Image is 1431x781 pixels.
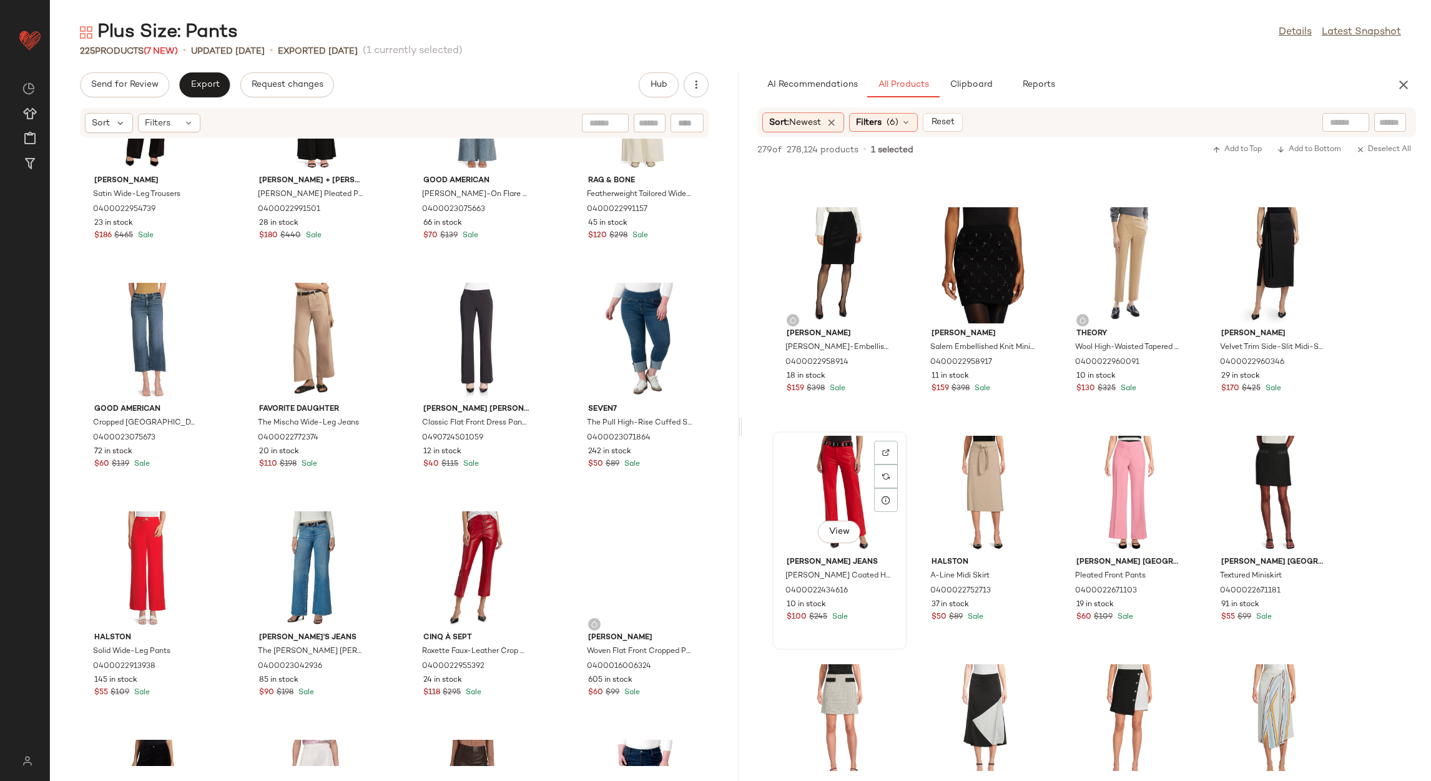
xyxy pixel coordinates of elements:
[423,632,529,644] span: Cinq à Sept
[588,675,632,686] span: 605 in stock
[639,72,679,97] button: Hub
[1254,613,1272,621] span: Sale
[93,433,155,444] span: 0400023075673
[1277,145,1341,154] span: Add to Bottom
[258,433,318,444] span: 0400022772374
[84,511,210,627] img: 0400022913938_FIRE
[1242,383,1261,395] span: $425
[588,446,631,458] span: 242 in stock
[258,646,364,657] span: The [PERSON_NAME] [PERSON_NAME] Low-Rise Wide-Leg Jeans
[191,45,265,58] p: updated [DATE]
[423,230,438,242] span: $70
[1220,342,1326,353] span: Velvet Trim Side-Slit Midi-Skirt
[93,204,155,215] span: 0400022954739
[94,675,137,686] span: 145 in stock
[1356,145,1411,154] span: Deselect All
[588,218,627,229] span: 45 in stock
[588,687,603,699] span: $60
[949,612,963,623] span: $89
[423,446,461,458] span: 12 in stock
[190,80,219,90] span: Export
[94,459,109,470] span: $60
[1079,317,1086,324] img: svg%3e
[1098,383,1116,395] span: $325
[179,72,230,97] button: Export
[972,385,990,393] span: Sale
[789,317,797,324] img: svg%3e
[1066,436,1192,552] img: 0400022671103_PINKSHERBERT
[94,230,112,242] span: $186
[829,527,850,537] span: View
[1211,436,1337,552] img: 0400022671181_BLACK
[785,342,892,353] span: [PERSON_NAME]-Embellished Skirt
[240,72,334,97] button: Request changes
[587,661,651,672] span: 0400016006324
[1220,357,1284,368] span: 0400022960346
[413,283,539,399] img: 0490724501059
[1272,142,1346,157] button: Add to Bottom
[587,204,647,215] span: 0400022991157
[965,613,983,621] span: Sale
[259,175,365,187] span: [PERSON_NAME] + [PERSON_NAME]
[440,230,458,242] span: $139
[93,661,155,672] span: 0400022913938
[932,383,949,395] span: $159
[887,116,898,129] span: (6)
[1118,385,1136,393] span: Sale
[132,460,150,468] span: Sale
[930,117,954,127] span: Reset
[777,436,903,552] img: 0400022434616
[80,26,92,39] img: svg%3e
[259,446,299,458] span: 20 in stock
[882,449,890,456] img: svg%3e
[91,80,159,90] span: Send for Review
[111,687,129,699] span: $109
[588,404,694,415] span: Seven7
[787,383,804,395] span: $159
[1211,207,1337,323] img: 0400022960346_BLACK
[258,418,359,429] span: The Mischa Wide-Leg Jeans
[80,20,238,45] div: Plus Size: Pants
[423,687,440,699] span: $118
[789,118,821,127] span: Newest
[1237,612,1251,623] span: $99
[1076,599,1114,611] span: 19 in stock
[1322,25,1401,40] a: Latest Snapshot
[609,230,627,242] span: $298
[587,646,693,657] span: Woven Flat Front Cropped Pants
[1220,571,1282,582] span: Textured Miniskirt
[930,342,1036,353] span: Salem Embellished Knit Miniskirt
[132,689,150,697] span: Sale
[787,328,893,340] span: [PERSON_NAME]
[422,646,528,657] span: Roxette Faux-Leather Crop Pants
[1021,80,1055,90] span: Reports
[1094,612,1113,623] span: $109
[777,207,903,323] img: 0400022958914_BLACK
[606,687,619,699] span: $99
[591,621,598,628] img: svg%3e
[441,459,458,470] span: $115
[856,116,882,129] span: Filters
[1076,557,1183,568] span: [PERSON_NAME] [GEOGRAPHIC_DATA]
[94,687,108,699] span: $55
[787,371,825,382] span: 18 in stock
[80,47,95,56] span: 225
[871,144,913,157] span: 1 selected
[80,45,178,58] div: Products
[296,689,314,697] span: Sale
[363,44,463,59] span: (1 currently selected)
[785,571,892,582] span: [PERSON_NAME] Coated High-Rise Wide-Leg Jeans
[769,116,821,129] span: Sort:
[1115,613,1133,621] span: Sale
[460,232,478,240] span: Sale
[622,460,640,468] span: Sale
[932,599,969,611] span: 37 in stock
[249,283,375,399] img: 0400022772374
[422,189,528,200] span: [PERSON_NAME]-On Flare Pants
[1075,586,1137,597] span: 0400022671103
[1075,342,1181,353] span: Wool High-Waisted Tapered Pants
[787,612,807,623] span: $100
[80,72,169,97] button: Send for Review
[423,175,529,187] span: Good American
[423,218,462,229] span: 66 in stock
